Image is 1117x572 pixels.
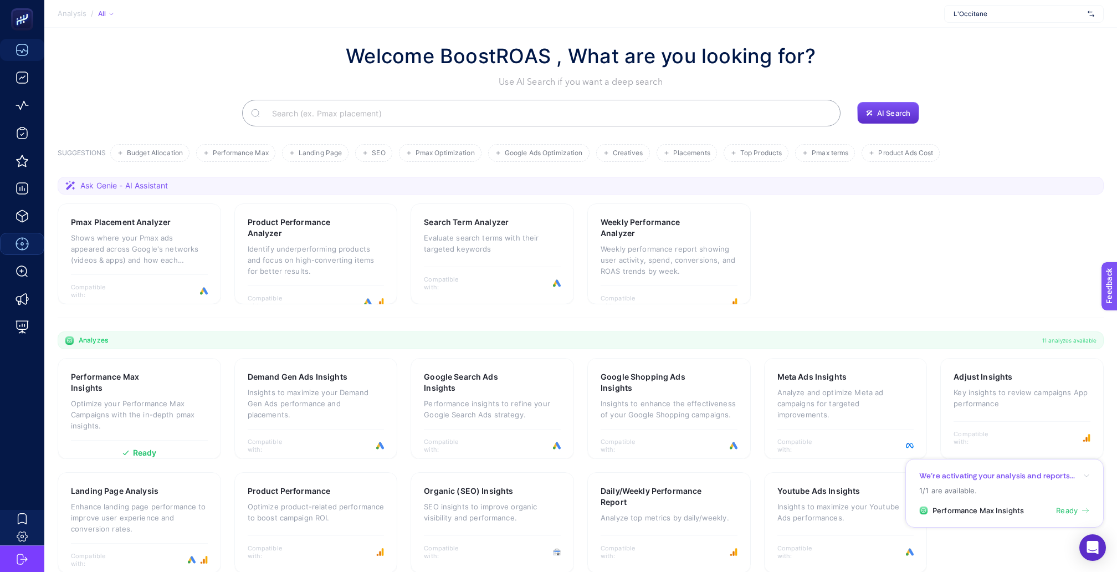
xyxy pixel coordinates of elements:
span: L'Occitane [954,9,1083,18]
h3: Meta Ads Insights [777,371,847,382]
a: Performance Max InsightsOptimize your Performance Max Campaigns with the in-depth pmax insights.R... [58,358,221,459]
h3: SUGGESTIONS [58,149,106,162]
span: Budget Allocation [127,149,183,157]
h3: Adjust Insights [954,371,1012,382]
p: Insights to enhance the effectiveness of your Google Shopping campaigns. [601,398,737,420]
span: Pmax Optimization [416,149,475,157]
span: Product Ads Cost [878,149,933,157]
p: Identify underperforming products and focus on high-converting items for better results. [248,243,385,277]
a: Google Search Ads InsightsPerformance insights to refine your Google Search Ads strategy.Compatib... [411,358,574,459]
h3: Demand Gen Ads Insights [248,371,347,382]
h3: Landing Page Analysis [71,486,158,497]
button: AI Search [857,102,919,124]
span: Top Products [740,149,782,157]
p: Optimize product-related performance to boost campaign ROI. [248,501,385,523]
span: 11 analyzes available [1042,336,1096,345]
p: Insights to maximize your Youtube Ads performances. [777,501,914,523]
span: Analyzes [79,336,108,345]
span: / [91,9,94,18]
a: Ready [1056,505,1090,517]
a: Adjust InsightsKey insights to review campaigns App performanceCompatible with: [940,358,1104,459]
span: Compatible with: [71,283,121,299]
p: Performance insights to refine your Google Search Ads strategy. [424,398,561,420]
h3: Daily/Weekly Performance Report [601,486,704,508]
span: Compatible with: [954,430,1003,446]
a: Google Shopping Ads InsightsInsights to enhance the effectiveness of your Google Shopping campaig... [587,358,751,459]
img: svg%3e [1088,8,1094,19]
span: Compatible with: [248,544,298,560]
span: Compatible with: [601,544,650,560]
span: Compatible with: [424,544,474,560]
span: Compatible with: [601,438,650,453]
h3: Product Performance [248,486,331,497]
p: Shows where your Pmax ads appeared across Google's networks (videos & apps) and how each placemen... [71,232,208,265]
span: Feedback [7,3,42,12]
span: Performance Max [213,149,269,157]
h3: Google Shopping Ads Insights [601,371,703,394]
p: We’re activating your analysis and reports... [919,471,1075,481]
p: Enhance landing page performance to improve user experience and conversion rates. [71,501,208,534]
span: Compatible with: [777,544,827,560]
div: Open Intercom Messenger [1079,534,1106,561]
a: Demand Gen Ads InsightsInsights to maximize your Demand Gen Ads performance and placements.Compat... [234,358,398,459]
a: Pmax Placement AnalyzerShows where your Pmax ads appeared across Google's networks (videos & apps... [58,203,221,304]
h3: Search Term Analyzer [424,217,509,228]
input: Search [263,98,832,129]
span: Analysis [58,9,86,18]
span: Compatible with: [424,275,474,291]
h3: Weekly Performance Analyzer [601,217,703,239]
h3: Performance Max Insights [71,371,172,394]
a: Meta Ads InsightsAnalyze and optimize Meta ad campaigns for targeted improvements.Compatible with: [764,358,928,459]
h3: Product Performance Analyzer [248,217,350,239]
span: Compatible with: [248,438,298,453]
span: Pmax terms [812,149,848,157]
p: 1/1 are available. [919,486,1090,496]
p: Optimize your Performance Max Campaigns with the in-depth pmax insights. [71,398,208,431]
span: Compatible with: [424,438,474,453]
span: Compatible with: [248,294,298,310]
span: Google Ads Optimization [505,149,583,157]
p: Analyze and optimize Meta ad campaigns for targeted improvements. [777,387,914,420]
span: AI Search [877,109,910,118]
p: Analyze top metrics by daily/weekly. [601,512,737,523]
span: Landing Page [299,149,342,157]
a: Search Term AnalyzerEvaluate search terms with their targeted keywordsCompatible with: [411,203,574,304]
h3: Youtube Ads Insights [777,486,860,497]
span: Compatible with: [777,438,827,453]
h3: Google Search Ads Insights [424,371,526,394]
span: Compatible with: [71,552,121,568]
a: Weekly Performance AnalyzerWeekly performance report showing user activity, spend, conversions, a... [587,203,751,304]
p: Key insights to review campaigns App performance [954,387,1090,409]
h3: Pmax Placement Analyzer [71,217,171,228]
p: Use AI Search if you want a deep search [346,75,816,89]
span: Compatible with: [601,294,650,310]
p: Weekly performance report showing user activity, spend, conversions, and ROAS trends by week. [601,243,737,277]
span: Ask Genie - AI Assistant [80,180,168,191]
a: Product Performance AnalyzerIdentify underperforming products and focus on high-converting items ... [234,203,398,304]
span: Performance Max Insights [932,505,1024,517]
span: Creatives [613,149,643,157]
p: SEO insights to improve organic visibility and performance. [424,501,561,523]
h1: Welcome BoostROAS , What are you looking for? [346,41,816,71]
div: All [98,9,114,18]
span: Placements [673,149,710,157]
span: SEO [372,149,385,157]
p: Evaluate search terms with their targeted keywords [424,232,561,254]
h3: Organic (SEO) Insights [424,486,513,497]
span: Ready [133,449,157,457]
span: Ready [1056,505,1078,517]
p: Insights to maximize your Demand Gen Ads performance and placements. [248,387,385,420]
